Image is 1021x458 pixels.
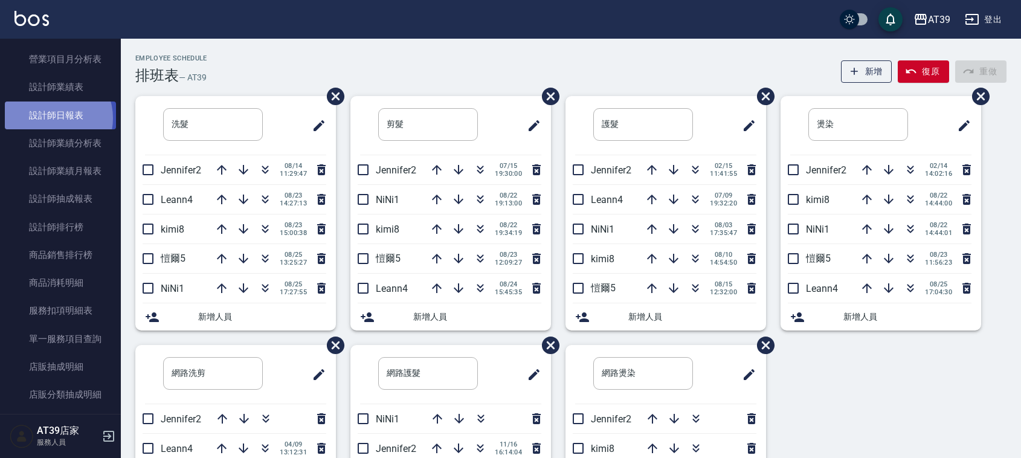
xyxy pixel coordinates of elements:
div: AT39 [928,12,950,27]
button: AT39 [909,7,955,32]
span: 刪除班表 [318,79,346,114]
span: 刪除班表 [963,79,991,114]
p: 服務人員 [37,437,98,448]
div: 新增人員 [135,303,336,331]
span: 17:04:30 [925,288,952,296]
span: 11/16 [495,440,522,448]
input: 排版標題 [593,357,693,390]
span: 02/14 [925,162,952,170]
span: 12:09:27 [495,259,522,266]
span: NiNi1 [376,194,399,205]
span: 刪除班表 [748,79,776,114]
a: 顧客入金餘額表 [5,408,116,436]
span: 修改班表的標題 [520,111,541,140]
span: 修改班表的標題 [735,111,756,140]
span: 修改班表的標題 [304,360,326,389]
span: 08/15 [710,280,737,288]
span: 13:12:31 [280,448,307,456]
span: NiNi1 [376,413,399,425]
span: 08/22 [495,221,522,229]
span: 12:32:00 [710,288,737,296]
span: 14:54:50 [710,259,737,266]
span: 04/09 [280,440,307,448]
span: 08/23 [495,251,522,259]
span: kimi8 [161,224,184,235]
span: 刪除班表 [533,79,561,114]
a: 設計師抽成報表 [5,185,116,213]
a: 商品銷售排行榜 [5,241,116,269]
span: 11:56:23 [925,259,952,266]
span: Leann4 [376,283,408,294]
span: 08/25 [280,251,307,259]
span: 08/22 [925,221,952,229]
img: Person [10,424,34,448]
a: 店販分類抽成明細 [5,381,116,408]
div: 新增人員 [350,303,551,331]
span: Jennifer2 [161,164,201,176]
input: 排版標題 [808,108,908,141]
span: 17:27:55 [280,288,307,296]
input: 排版標題 [593,108,693,141]
button: 復原 [898,60,949,83]
span: 07/15 [495,162,522,170]
span: 08/22 [925,192,952,199]
a: 設計師業績表 [5,73,116,101]
span: 愷爾5 [161,253,185,264]
a: 商品消耗明細 [5,269,116,297]
span: 愷爾5 [591,282,616,294]
span: kimi8 [591,253,614,265]
span: Jennifer2 [376,443,416,454]
button: 登出 [960,8,1007,31]
span: 08/23 [280,221,307,229]
span: Jennifer2 [591,164,631,176]
input: 排版標題 [163,108,263,141]
span: 愷爾5 [806,253,831,264]
span: 19:34:19 [495,229,522,237]
span: Jennifer2 [376,164,416,176]
input: 排版標題 [378,108,478,141]
span: Leann4 [161,194,193,205]
span: kimi8 [591,443,614,454]
span: 刪除班表 [748,327,776,363]
span: Jennifer2 [591,413,631,425]
button: save [878,7,903,31]
a: 設計師日報表 [5,102,116,129]
span: 修改班表的標題 [735,360,756,389]
span: 08/25 [280,280,307,288]
span: Leann4 [591,194,623,205]
span: 15:00:38 [280,229,307,237]
h3: 排班表 [135,67,179,84]
span: 16:14:04 [495,448,522,456]
span: 08/10 [710,251,737,259]
span: 08/03 [710,221,737,229]
h6: — AT39 [179,71,207,84]
input: 排版標題 [378,357,478,390]
h2: Employee Schedule [135,54,207,62]
span: Leann4 [161,443,193,454]
span: 愷爾5 [376,253,401,264]
div: 新增人員 [781,303,981,331]
span: 修改班表的標題 [520,360,541,389]
span: 修改班表的標題 [950,111,971,140]
span: Leann4 [806,283,838,294]
span: 02/15 [710,162,737,170]
span: 刪除班表 [318,327,346,363]
span: 14:44:00 [925,199,952,207]
span: kimi8 [376,224,399,235]
span: 08/25 [925,280,952,288]
span: 08/22 [495,192,522,199]
a: 服務扣項明細表 [5,297,116,324]
div: 新增人員 [565,303,766,331]
a: 設計師排行榜 [5,213,116,241]
span: 08/24 [495,280,522,288]
span: 13:25:27 [280,259,307,266]
span: NiNi1 [806,224,829,235]
span: 08/23 [280,192,307,199]
a: 單一服務項目查詢 [5,325,116,353]
img: Logo [14,11,49,26]
span: NiNi1 [161,283,184,294]
span: 07/09 [710,192,737,199]
a: 設計師業績月報表 [5,157,116,185]
span: 08/14 [280,162,307,170]
span: NiNi1 [591,224,614,235]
